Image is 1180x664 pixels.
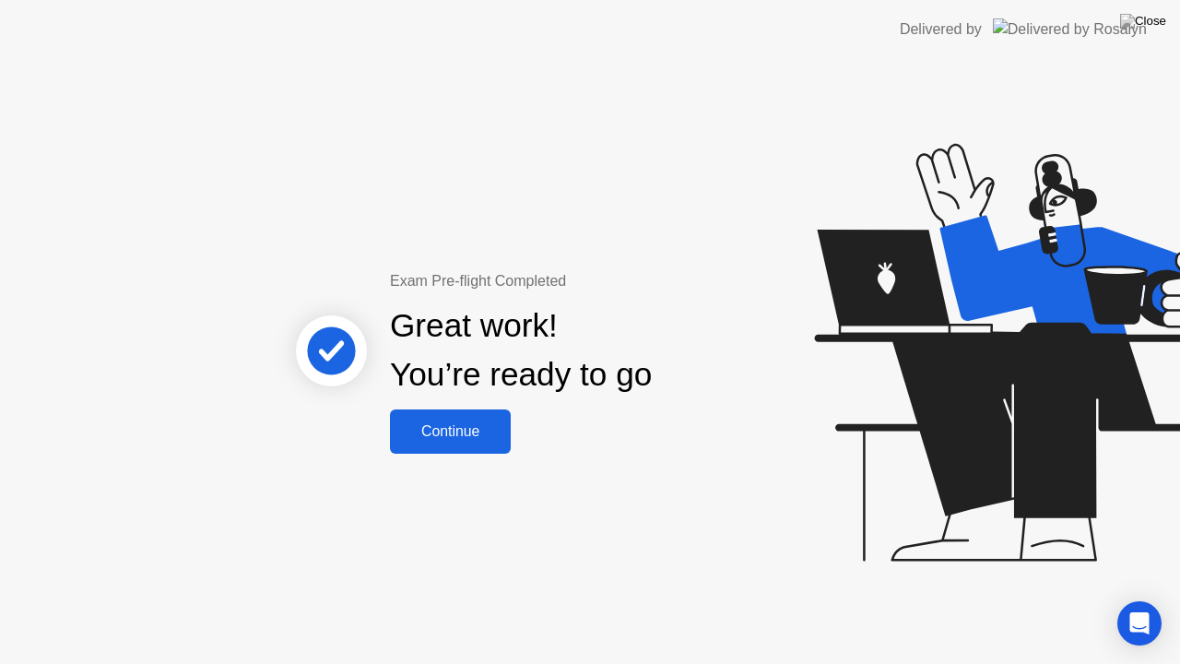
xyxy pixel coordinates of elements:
div: Delivered by [900,18,982,41]
div: Open Intercom Messenger [1117,601,1162,646]
div: Continue [395,423,505,440]
img: Close [1120,14,1166,29]
button: Continue [390,409,511,454]
img: Delivered by Rosalyn [993,18,1147,40]
div: Great work! You’re ready to go [390,302,652,399]
div: Exam Pre-flight Completed [390,270,771,292]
